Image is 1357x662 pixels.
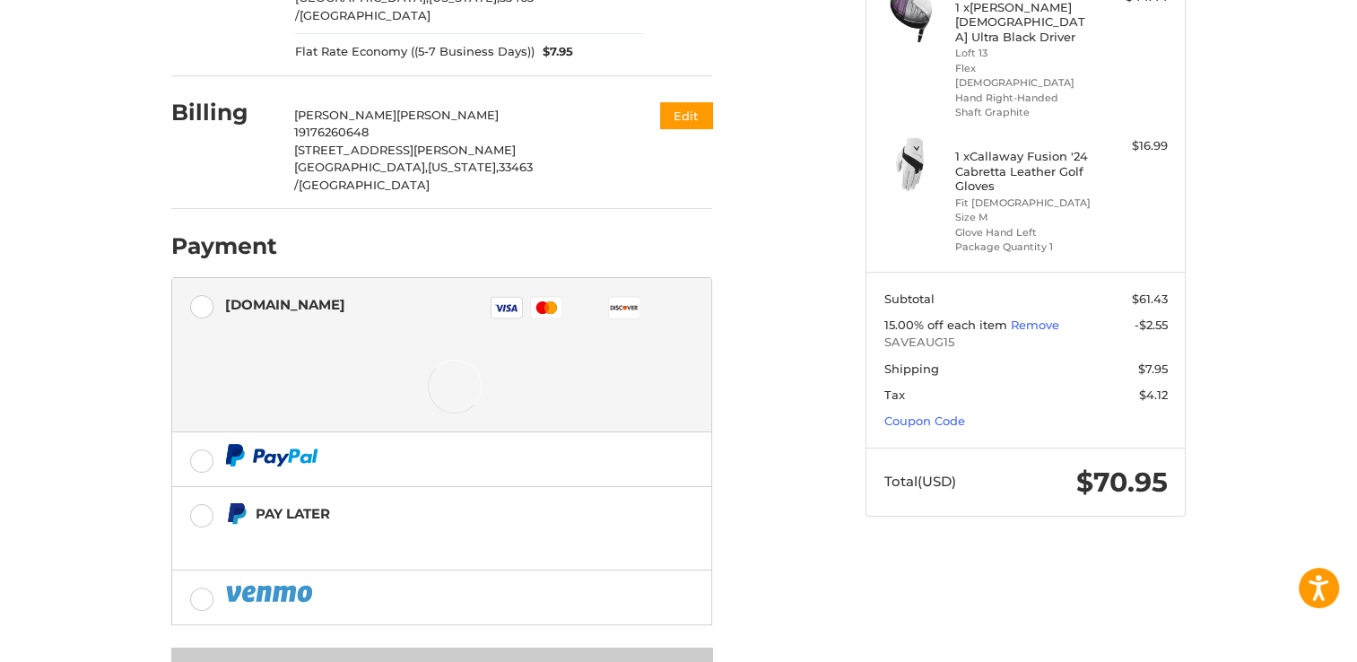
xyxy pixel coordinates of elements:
li: Fit [DEMOGRAPHIC_DATA] [955,196,1092,211]
h2: Payment [171,232,277,260]
span: $70.95 [1076,466,1168,499]
span: [STREET_ADDRESS][PERSON_NAME] [294,143,516,157]
img: PayPal icon [225,582,317,605]
li: Loft 13 [955,46,1092,61]
span: Subtotal [884,292,935,306]
span: Total (USD) [884,473,956,490]
li: Shaft Graphite [955,105,1092,120]
span: [GEOGRAPHIC_DATA], [294,160,428,174]
a: Coupon Code [884,414,965,428]
div: $16.99 [1097,137,1168,155]
span: 33463 / [294,160,533,192]
span: $4.12 [1139,388,1168,402]
div: [DOMAIN_NAME] [225,290,345,319]
span: SAVEAUG15 [884,334,1168,352]
img: Pay Later icon [225,502,248,525]
span: [GEOGRAPHIC_DATA] [300,8,431,22]
span: 15.00% off each item [884,318,1011,332]
iframe: PayPal Message 1 [225,533,600,548]
button: Edit [660,102,712,128]
span: [PERSON_NAME] [294,108,396,122]
span: $7.95 [535,43,574,61]
li: Size M [955,210,1092,225]
span: Flat Rate Economy ((5-7 Business Days)) [295,43,535,61]
span: $7.95 [1138,361,1168,376]
iframe: Google Customer Reviews [1209,614,1357,662]
h4: 1 x Callaway Fusion '24 Cabretta Leather Golf Gloves [955,149,1092,193]
img: PayPal icon [225,444,318,466]
span: $61.43 [1132,292,1168,306]
span: [US_STATE], [428,160,499,174]
span: Tax [884,388,905,402]
li: Package Quantity 1 [955,240,1092,255]
h2: Billing [171,99,276,126]
li: Glove Hand Left [955,225,1092,240]
li: Flex [DEMOGRAPHIC_DATA] [955,61,1092,91]
a: Remove [1011,318,1059,332]
span: [PERSON_NAME] [396,108,499,122]
span: [GEOGRAPHIC_DATA] [299,178,430,192]
li: Hand Right-Handed [955,91,1092,106]
span: 19176260648 [294,125,369,139]
span: -$2.55 [1135,318,1168,332]
div: Pay Later [256,499,599,528]
span: Shipping [884,361,939,376]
